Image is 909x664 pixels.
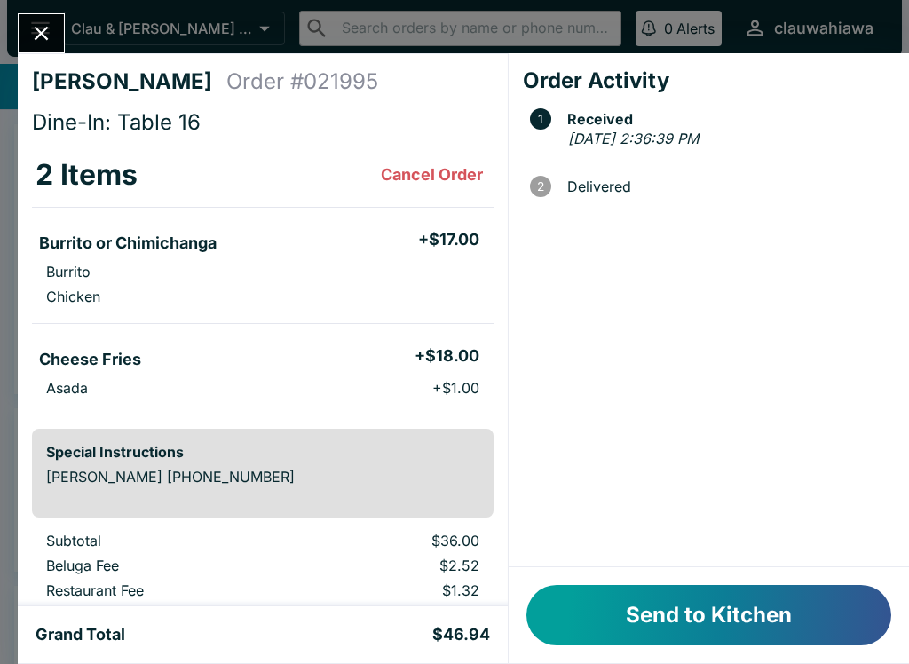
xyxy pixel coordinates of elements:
h5: Grand Total [36,624,125,645]
p: $36.00 [306,532,479,549]
span: Dine-In: Table 16 [32,109,201,135]
span: Received [558,111,895,127]
p: Burrito [46,263,91,281]
p: Chicken [46,288,100,305]
p: [PERSON_NAME] [PHONE_NUMBER] [46,468,479,486]
text: 1 [538,112,543,126]
h5: Burrito or Chimichanga [39,233,217,254]
h5: + $17.00 [418,229,479,250]
button: Cancel Order [374,157,490,193]
h4: Order # 021995 [226,68,378,95]
p: + $1.00 [432,379,479,397]
h6: Special Instructions [46,443,479,461]
text: 2 [537,179,544,194]
button: Send to Kitchen [526,585,891,645]
p: $1.32 [306,581,479,599]
h5: $46.94 [432,624,490,645]
button: Close [19,14,64,52]
table: orders table [32,143,494,415]
p: Subtotal [46,532,278,549]
h4: [PERSON_NAME] [32,68,226,95]
table: orders table [32,532,494,656]
em: [DATE] 2:36:39 PM [568,130,699,147]
p: Asada [46,379,88,397]
h5: + $18.00 [415,345,479,367]
h3: 2 Items [36,157,138,193]
p: $2.52 [306,557,479,574]
h4: Order Activity [523,67,895,94]
p: Restaurant Fee [46,581,278,599]
span: Delivered [558,178,895,194]
p: Beluga Fee [46,557,278,574]
h5: Cheese Fries [39,349,141,370]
